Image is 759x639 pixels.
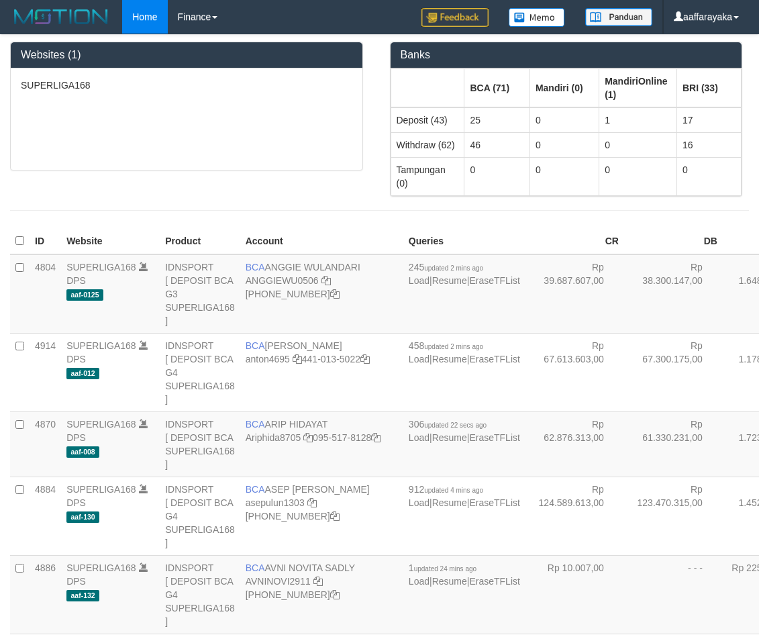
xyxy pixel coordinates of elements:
td: IDNSPORT [ DEPOSIT BCA G4 SUPERLIGA168 ] [160,477,240,555]
td: IDNSPORT [ DEPOSIT BCA G4 SUPERLIGA168 ] [160,333,240,411]
a: Copy 4062213373 to clipboard [330,289,340,299]
th: ID [30,228,61,254]
a: Ariphida8705 [246,432,301,443]
a: SUPERLIGA168 [66,562,136,573]
td: Rp 67.613.603,00 [525,333,624,411]
a: Copy 0955178128 to clipboard [371,432,381,443]
th: Website [61,228,160,254]
span: 1 [409,562,476,573]
a: EraseTFList [469,354,519,364]
td: IDNSPORT [ DEPOSIT BCA G3 SUPERLIGA168 ] [160,254,240,334]
a: EraseTFList [469,497,519,508]
a: Copy ANGGIEWU0506 to clipboard [321,275,331,286]
h3: Websites (1) [21,49,352,61]
td: Tampungan (0) [391,157,464,195]
a: Load [409,354,429,364]
span: | | [409,262,520,286]
td: 0 [599,132,677,157]
h3: Banks [401,49,732,61]
span: BCA [246,562,265,573]
span: | | [409,484,520,508]
td: 4870 [30,411,61,477]
td: 46 [464,132,529,157]
a: anton4695 [246,354,290,364]
th: Account [240,228,403,254]
p: SUPERLIGA168 [21,79,352,92]
a: asepulun1303 [246,497,305,508]
td: Rp 124.589.613,00 [525,477,624,555]
td: - - - [624,555,723,634]
td: ASEP [PERSON_NAME] [PHONE_NUMBER] [240,477,403,555]
td: Rp 62.876.313,00 [525,411,624,477]
td: 4804 [30,254,61,334]
span: 306 [409,419,487,430]
a: Copy 4062281875 to clipboard [330,511,340,522]
td: ARIP HIDAYAT 095-517-8128 [240,411,403,477]
td: Withdraw (62) [391,132,464,157]
span: 245 [409,262,483,273]
a: Load [409,275,429,286]
a: Resume [432,576,467,587]
td: Rp 10.007,00 [525,555,624,634]
th: Group: activate to sort column ascending [391,68,464,107]
span: updated 4 mins ago [424,487,483,494]
span: BCA [246,419,265,430]
span: BCA [246,484,265,495]
a: Copy 4410135022 to clipboard [360,354,370,364]
td: ANGGIE WULANDARI [PHONE_NUMBER] [240,254,403,334]
td: DPS [61,477,160,555]
a: Load [409,497,429,508]
td: Rp 123.470.315,00 [624,477,723,555]
td: DPS [61,254,160,334]
a: Copy AVNINOVI2911 to clipboard [313,576,323,587]
a: SUPERLIGA168 [66,262,136,273]
th: CR [525,228,624,254]
td: 1 [599,107,677,133]
span: 458 [409,340,483,351]
span: | | [409,562,520,587]
th: DB [624,228,723,254]
td: 4886 [30,555,61,634]
td: 0 [529,107,599,133]
td: Rp 39.687.607,00 [525,254,624,334]
td: 0 [464,157,529,195]
a: Copy anton4695 to clipboard [293,354,302,364]
a: EraseTFList [469,275,519,286]
td: [PERSON_NAME] 441-013-5022 [240,333,403,411]
td: Rp 67.300.175,00 [624,333,723,411]
a: EraseTFList [469,432,519,443]
a: Resume [432,432,467,443]
td: IDNSPORT [ DEPOSIT BCA SUPERLIGA168 ] [160,411,240,477]
a: Copy 4062280135 to clipboard [330,589,340,600]
a: Load [409,576,429,587]
td: 25 [464,107,529,133]
a: Load [409,432,429,443]
td: Deposit (43) [391,107,464,133]
td: 0 [529,157,599,195]
th: Group: activate to sort column ascending [599,68,677,107]
th: Product [160,228,240,254]
td: 16 [676,132,741,157]
td: AVNI NOVITA SADLY [PHONE_NUMBER] [240,555,403,634]
span: aaf-132 [66,590,99,601]
a: Copy Ariphida8705 to clipboard [303,432,313,443]
a: Resume [432,497,467,508]
span: | | [409,419,520,443]
td: IDNSPORT [ DEPOSIT BCA G4 SUPERLIGA168 ] [160,555,240,634]
span: BCA [246,340,265,351]
span: updated 22 secs ago [424,422,487,429]
span: aaf-0125 [66,289,103,301]
th: Group: activate to sort column ascending [529,68,599,107]
td: 0 [676,157,741,195]
a: SUPERLIGA168 [66,419,136,430]
img: panduan.png [585,8,652,26]
a: Copy asepulun1303 to clipboard [307,497,317,508]
th: Group: activate to sort column ascending [464,68,529,107]
a: EraseTFList [469,576,519,587]
img: Feedback.jpg [421,8,489,27]
a: SUPERLIGA168 [66,484,136,495]
span: updated 2 mins ago [424,264,483,272]
td: Rp 38.300.147,00 [624,254,723,334]
td: 17 [676,107,741,133]
th: Group: activate to sort column ascending [676,68,741,107]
